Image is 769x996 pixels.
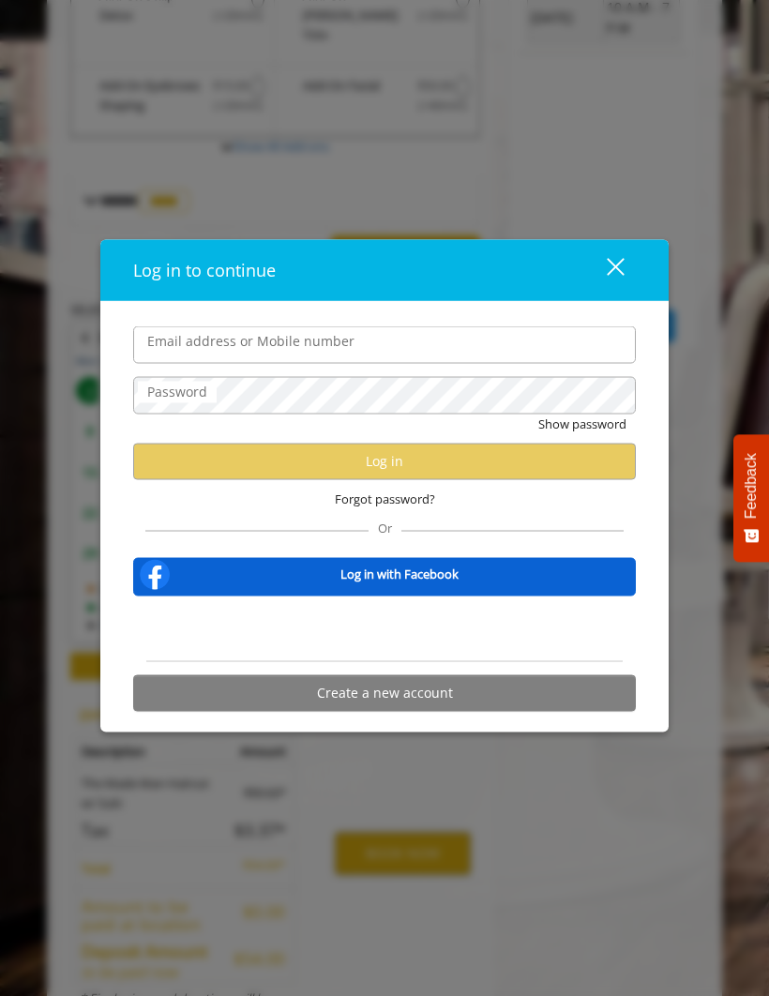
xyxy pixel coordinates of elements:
[138,331,364,352] label: Email address or Mobile number
[298,608,471,649] div: Sign in with Google. Opens in new tab
[585,256,623,284] div: close dialog
[733,434,769,562] button: Feedback - Show survey
[136,555,173,593] img: facebook-logo
[133,259,276,281] span: Log in to continue
[340,565,459,584] b: Log in with Facebook
[369,519,401,536] span: Or
[743,453,760,519] span: Feedback
[133,326,636,364] input: Email address or Mobile number
[138,382,217,402] label: Password
[538,415,626,434] button: Show password
[289,608,480,649] iframe: Sign in with Google Button
[133,377,636,415] input: Password
[335,490,435,509] span: Forgot password?
[133,443,636,479] button: Log in
[572,250,636,289] button: close dialog
[133,674,636,711] button: Create a new account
